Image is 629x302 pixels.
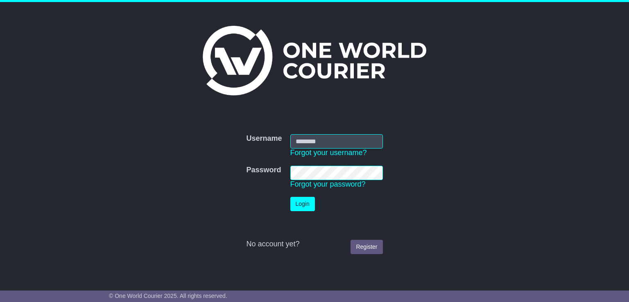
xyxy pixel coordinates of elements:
[246,134,282,143] label: Username
[203,26,426,95] img: One World
[109,293,227,299] span: © One World Courier 2025. All rights reserved.
[290,197,315,211] button: Login
[290,180,366,188] a: Forgot your password?
[246,240,382,249] div: No account yet?
[290,149,367,157] a: Forgot your username?
[246,166,281,175] label: Password
[351,240,382,254] a: Register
